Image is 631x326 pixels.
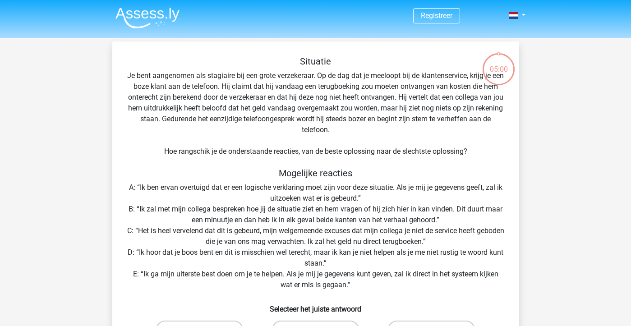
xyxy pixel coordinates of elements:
h5: Mogelijke reacties [127,168,505,179]
h6: Selecteer het juiste antwoord [127,298,505,313]
img: Assessly [115,7,180,28]
a: Registreer [421,11,452,20]
div: 05:00 [482,52,516,75]
h5: Situatie [127,56,505,67]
